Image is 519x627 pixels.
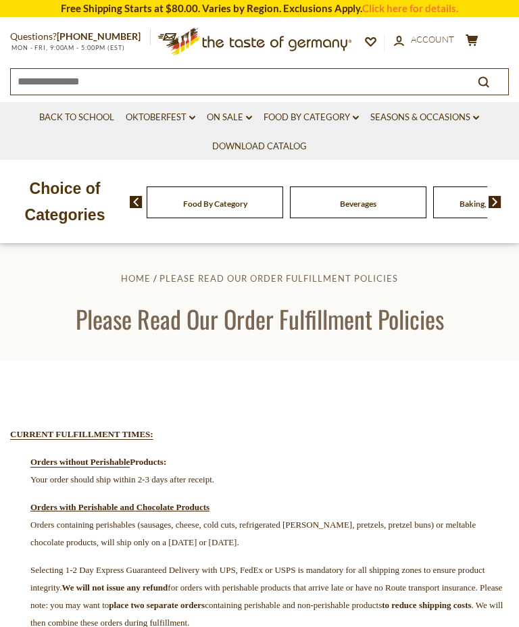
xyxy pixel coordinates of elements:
[130,457,166,467] strong: Products:
[39,110,114,125] a: Back to School
[159,273,398,284] a: Please Read Our Order Fulfillment Policies
[207,110,252,125] a: On Sale
[394,32,454,47] a: Account
[10,429,153,439] strong: CURRENT FULFILLMENT TIMES:
[126,110,195,125] a: Oktoberfest
[489,196,501,208] img: next arrow
[340,199,376,209] a: Beverages
[382,600,471,610] strong: to reduce shipping costs
[362,2,458,14] a: Click here for details.
[10,44,125,51] span: MON - FRI, 9:00AM - 5:00PM (EST)
[121,273,151,284] a: Home
[61,582,168,593] strong: We will not issue any refund
[30,502,209,512] span: Orders with Perishable and Chocolate Products
[264,110,359,125] a: Food By Category
[212,139,307,154] a: Download Catalog
[370,110,479,125] a: Seasons & Occasions
[57,30,141,42] a: [PHONE_NUMBER]
[183,199,247,209] a: Food By Category
[30,457,130,467] strong: Orders without Perishable
[30,474,214,484] span: Your order should ship within 2-3 days after receipt.
[30,520,476,547] span: Orders containing perishables (sausages, cheese, cold cuts, refrigerated [PERSON_NAME], pretzels,...
[42,303,477,334] h1: Please Read Our Order Fulfillment Policies
[10,28,151,45] p: Questions?
[130,196,143,208] img: previous arrow
[109,600,205,610] strong: place two separate orders
[411,34,454,45] span: Account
